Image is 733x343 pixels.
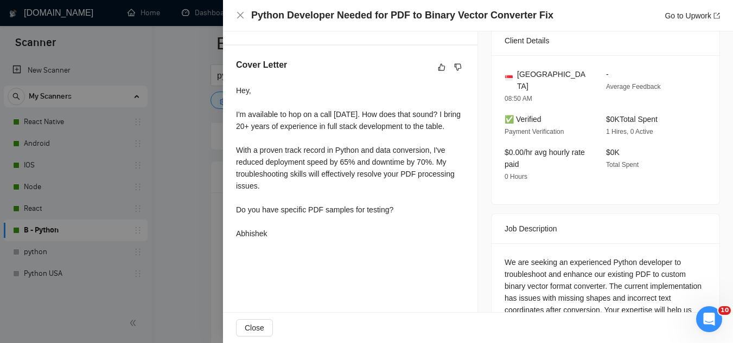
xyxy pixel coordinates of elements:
[606,161,639,169] span: Total Spent
[505,173,527,180] span: 0 Hours
[236,11,245,20] button: Close
[236,319,273,336] button: Close
[251,9,553,22] h4: Python Developer Needed for PDF to Binary Vector Converter Fix
[236,59,287,72] h5: Cover Letter
[505,214,706,243] div: Job Description
[696,306,722,332] iframe: Intercom live chat
[236,85,464,240] div: Hey, I'm available to hop on a call [DATE]. How does that sound? I bring 20+ years of experience ...
[505,26,706,55] div: Client Details
[435,61,448,74] button: like
[505,74,513,82] img: 🇸🇬
[505,148,585,169] span: $0.00/hr avg hourly rate paid
[451,61,464,74] button: dislike
[718,306,731,315] span: 10
[236,11,245,20] span: close
[606,83,661,90] span: Average Feedback
[713,12,720,19] span: export
[665,11,720,20] a: Go to Upworkexport
[517,68,589,92] span: [GEOGRAPHIC_DATA]
[505,115,541,124] span: ✅ Verified
[505,128,564,135] span: Payment Verification
[606,148,620,157] span: $0K
[606,128,653,135] span: 1 Hires, 0 Active
[438,63,445,72] span: like
[245,322,264,334] span: Close
[606,115,658,124] span: $0K Total Spent
[454,63,462,72] span: dislike
[505,95,532,102] span: 08:50 AM
[606,70,609,79] span: -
